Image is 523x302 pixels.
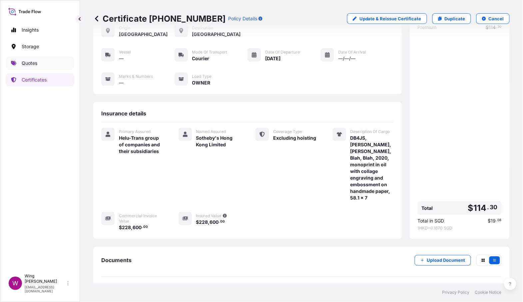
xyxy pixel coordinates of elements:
[22,27,39,33] p: Insights
[347,13,427,24] a: Update & Reissue Certificate
[498,219,502,222] span: 08
[12,280,18,287] span: W
[490,205,498,209] span: 30
[473,204,487,212] span: 114
[22,60,37,67] p: Quotes
[468,204,473,212] span: $
[196,220,199,225] span: $
[432,13,471,24] a: Duplicate
[119,225,122,230] span: $
[22,76,47,83] p: Certificates
[427,257,465,264] p: Upload Document
[101,257,132,264] span: Documents
[265,55,280,62] span: [DATE]
[196,213,222,219] span: Insured Value
[273,129,302,134] span: Coverage Type
[22,43,39,50] p: Storage
[350,129,390,134] span: Description Of Cargo
[119,74,153,79] span: Marks & Numbers
[265,50,300,55] span: Date of Departure
[475,290,502,295] a: Cookie Notice
[418,218,444,224] span: Total in SGD
[119,55,124,62] span: —
[196,135,240,148] span: Sotheby's Hong Kong Limited
[422,205,433,212] span: Total
[6,73,74,86] a: Certificates
[192,50,228,55] span: Mode of Transport
[350,135,394,201] span: DB4JS, [PERSON_NAME], [PERSON_NAME], Blah, Blah, 2020, monoprint in oil with collage engraving an...
[192,55,210,62] span: Courier
[143,226,148,228] span: 00
[488,219,491,223] span: $
[442,290,470,295] a: Privacy Policy
[487,205,489,209] span: .
[6,23,74,37] a: Insights
[196,129,226,134] span: Named Assured
[491,219,496,223] span: 19
[415,255,471,266] button: Upload Document
[122,225,131,230] span: 228
[418,226,502,231] span: 1 HKD = 0.1670 SGD
[119,79,124,86] span: —
[6,40,74,53] a: Storage
[6,57,74,70] a: Quotes
[131,225,133,230] span: ,
[119,135,163,155] span: Helu-Trans group of companies and their subsidiaries
[338,50,366,55] span: Date of Arrival
[208,220,210,225] span: ,
[192,74,212,79] span: Load Type
[359,15,421,22] p: Update & Reissue Certificate
[489,15,504,22] p: Cancel
[228,15,257,22] p: Policy Details
[273,135,316,141] span: Excluding hoisting
[119,213,163,224] span: Commercial Invoice Value
[25,285,66,293] p: [EMAIL_ADDRESS][DOMAIN_NAME]
[119,50,131,55] span: Vessel
[496,219,497,222] span: .
[93,13,226,24] p: Certificate [PHONE_NUMBER]
[338,55,356,62] span: —/—/—
[445,15,465,22] p: Duplicate
[133,225,142,230] span: 600
[210,220,219,225] span: 600
[219,221,220,223] span: .
[192,79,211,86] span: OWNER
[476,13,510,24] button: Cancel
[142,226,143,228] span: .
[25,273,66,284] p: Wing [PERSON_NAME]
[101,110,146,117] span: Insurance details
[199,220,208,225] span: 228
[220,221,225,223] span: 00
[119,129,151,134] span: Primary Assured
